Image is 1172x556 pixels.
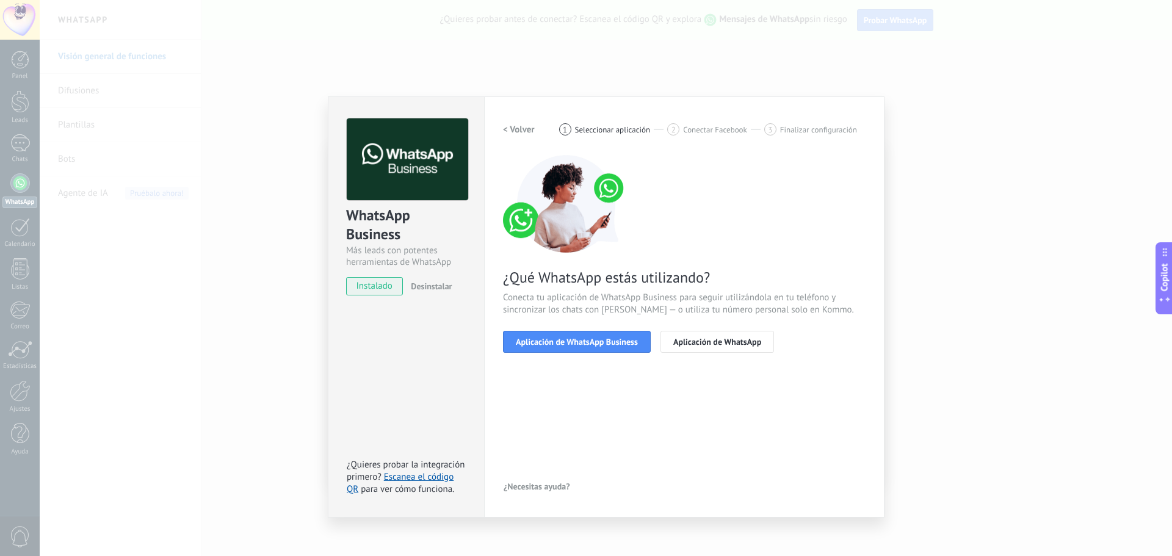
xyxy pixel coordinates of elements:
h2: < Volver [503,124,535,135]
span: Seleccionar aplicación [575,125,651,134]
span: 2 [671,125,676,135]
div: Más leads con potentes herramientas de WhatsApp [346,245,466,268]
span: Copilot [1159,263,1171,291]
button: Desinstalar [406,277,452,295]
span: Conecta tu aplicación de WhatsApp Business para seguir utilizándola en tu teléfono y sincronizar ... [503,292,866,316]
span: ¿Quieres probar la integración primero? [347,459,465,483]
div: WhatsApp Business [346,206,466,245]
button: ¿Necesitas ayuda? [503,477,571,496]
button: < Volver [503,118,535,140]
span: ¿Necesitas ayuda? [504,482,570,491]
span: Conectar Facebook [683,125,747,134]
span: ¿Qué WhatsApp estás utilizando? [503,268,866,287]
span: Aplicación de WhatsApp [673,338,761,346]
span: para ver cómo funciona. [361,483,454,495]
span: 3 [768,125,772,135]
span: 1 [563,125,567,135]
img: connect number [503,155,631,253]
a: Escanea el código QR [347,471,454,495]
span: Finalizar configuración [780,125,857,134]
button: Aplicación de WhatsApp Business [503,331,651,353]
img: logo_main.png [347,118,468,201]
button: Aplicación de WhatsApp [660,331,774,353]
span: Desinstalar [411,281,452,292]
span: instalado [347,277,402,295]
span: Aplicación de WhatsApp Business [516,338,638,346]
